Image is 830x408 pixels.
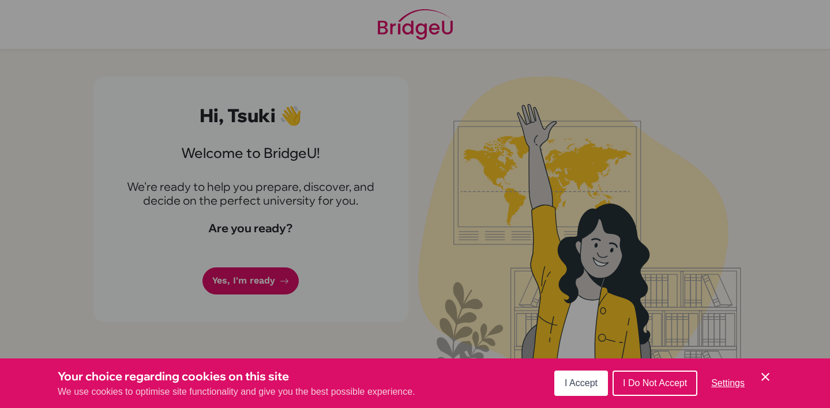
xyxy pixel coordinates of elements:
[623,378,687,388] span: I Do Not Accept
[711,378,745,388] span: Settings
[58,368,415,385] h3: Your choice regarding cookies on this site
[702,372,754,395] button: Settings
[58,385,415,399] p: We use cookies to optimise site functionality and give you the best possible experience.
[565,378,598,388] span: I Accept
[613,371,697,396] button: I Do Not Accept
[554,371,608,396] button: I Accept
[758,370,772,384] button: Save and close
